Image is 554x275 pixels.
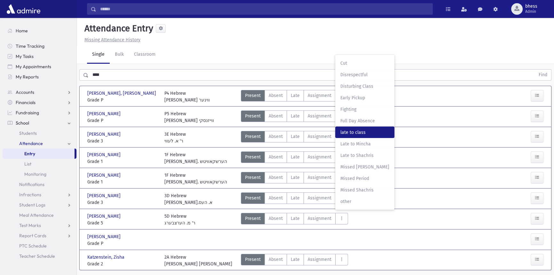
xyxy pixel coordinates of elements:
[308,113,331,119] span: Assignment
[269,133,283,140] span: Absent
[269,256,283,263] span: Absent
[87,138,158,144] span: Grade 3
[16,53,34,59] span: My Tasks
[3,26,76,36] a: Home
[24,171,46,177] span: Monitoring
[16,28,28,34] span: Home
[525,4,537,9] span: bhess
[241,110,348,124] div: AttTypes
[87,172,122,179] span: [PERSON_NAME]
[3,118,76,128] a: School
[340,106,389,113] span: Fighting
[340,71,389,78] span: Disrespectful
[87,110,122,117] span: [PERSON_NAME]
[16,43,44,49] span: Time Tracking
[241,254,348,267] div: AttTypes
[87,213,122,220] span: [PERSON_NAME]
[87,117,158,124] span: Grade P
[269,92,283,99] span: Absent
[525,9,537,14] span: Admin
[245,174,261,181] span: Present
[19,182,44,187] span: Notifications
[308,92,331,99] span: Assignment
[24,151,35,157] span: Entry
[245,113,261,119] span: Present
[3,138,76,149] a: Attendance
[87,158,158,165] span: Grade 1
[308,174,331,181] span: Assignment
[87,97,158,103] span: Grade P
[3,108,76,118] a: Fundraising
[19,222,41,228] span: Test Marks
[340,164,389,170] span: Missed [PERSON_NAME]
[3,251,76,261] a: Teacher Schedule
[241,172,348,185] div: AttTypes
[16,74,39,80] span: My Reports
[16,100,36,105] span: Financials
[340,60,389,67] span: Cut
[19,233,46,239] span: Report Cards
[291,92,300,99] span: Late
[87,254,126,261] span: Katzenstein, Zisha
[87,240,158,247] span: Grade P
[340,94,389,101] span: Early Pickup
[87,220,158,226] span: Grade 5
[291,133,300,140] span: Late
[245,92,261,99] span: Present
[340,129,389,136] span: late to class
[269,174,283,181] span: Absent
[308,215,331,222] span: Assignment
[87,151,122,158] span: [PERSON_NAME]
[3,179,76,190] a: Notifications
[291,113,300,119] span: Late
[241,131,348,144] div: AttTypes
[3,159,76,169] a: List
[87,192,122,199] span: [PERSON_NAME]
[19,192,41,198] span: Infractions
[291,154,300,160] span: Late
[19,212,54,218] span: Meal Attendance
[269,154,283,160] span: Absent
[3,97,76,108] a: Financials
[87,179,158,185] span: Grade 1
[164,90,210,103] div: P4 Hebrew [PERSON_NAME] ווינער
[19,202,45,208] span: Student Logs
[269,195,283,201] span: Absent
[3,72,76,82] a: My Reports
[245,133,261,140] span: Present
[164,110,214,124] div: P5 Hebrew [PERSON_NAME] ווייזנסקי
[245,256,261,263] span: Present
[164,213,195,226] div: 5D Hebrew ר' מ. הערצבערג
[241,90,348,103] div: AttTypes
[308,195,331,201] span: Assignment
[340,152,389,159] span: Late to Shachris
[19,130,37,136] span: Students
[308,154,331,160] span: Assignment
[110,46,129,64] a: Bulk
[3,241,76,251] a: PTC Schedule
[269,113,283,119] span: Absent
[245,154,261,160] span: Present
[96,3,432,15] input: Search
[291,174,300,181] span: Late
[3,41,76,51] a: Time Tracking
[87,233,122,240] span: [PERSON_NAME]
[19,243,47,249] span: PTC Schedule
[245,195,261,201] span: Present
[340,187,389,193] span: Missed Shachris
[87,90,157,97] span: [PERSON_NAME], [PERSON_NAME]
[3,128,76,138] a: Students
[3,149,75,159] a: Entry
[24,161,31,167] span: List
[241,192,348,206] div: AttTypes
[82,23,153,34] h5: Attendance Entry
[3,200,76,210] a: Student Logs
[3,190,76,200] a: Infractions
[82,37,140,43] a: Missing Attendance History
[308,133,331,140] span: Assignment
[3,220,76,231] a: Test Marks
[340,198,389,205] span: other
[164,131,186,144] div: 3E Hebrew ר' א. לעווי
[3,51,76,61] a: My Tasks
[241,151,348,165] div: AttTypes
